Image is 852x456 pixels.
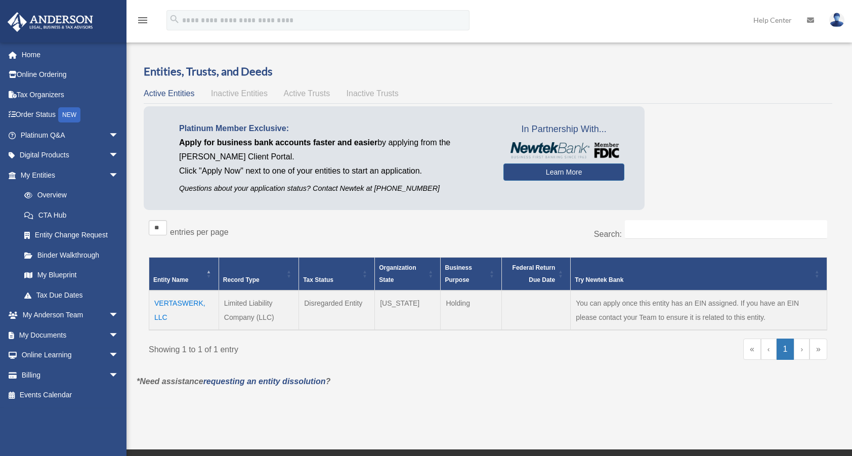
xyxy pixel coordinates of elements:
[829,13,844,27] img: User Pic
[179,138,377,147] span: Apply for business bank accounts faster and easier
[777,339,794,360] a: 1
[14,205,129,225] a: CTA Hub
[14,225,129,245] a: Entity Change Request
[149,258,219,291] th: Entity Name: Activate to invert sorting
[7,365,134,385] a: Billingarrow_drop_down
[14,245,129,265] a: Binder Walkthrough
[7,165,129,185] a: My Entitiesarrow_drop_down
[137,18,149,26] a: menu
[379,264,416,283] span: Organization State
[169,14,180,25] i: search
[7,105,134,126] a: Order StatusNEW
[109,125,129,146] span: arrow_drop_down
[149,291,219,330] td: VERTASWERK, LLC
[7,145,134,165] a: Digital Productsarrow_drop_down
[153,276,188,283] span: Entity Name
[513,264,556,283] span: Federal Return Due Date
[14,185,124,205] a: Overview
[211,89,268,98] span: Inactive Entities
[203,377,326,386] a: requesting an entity dissolution
[149,339,481,357] div: Showing 1 to 1 of 1 entry
[7,325,134,345] a: My Documentsarrow_drop_down
[299,258,375,291] th: Tax Status: Activate to sort
[14,285,129,305] a: Tax Due Dates
[109,325,129,346] span: arrow_drop_down
[137,14,149,26] i: menu
[810,339,827,360] a: Last
[5,12,96,32] img: Anderson Advisors Platinum Portal
[375,258,441,291] th: Organization State: Activate to sort
[761,339,777,360] a: Previous
[179,136,488,164] p: by applying from the [PERSON_NAME] Client Portal.
[109,345,129,366] span: arrow_drop_down
[137,377,330,386] em: *Need assistance ?
[179,182,488,195] p: Questions about your application status? Contact Newtek at [PHONE_NUMBER]
[7,125,134,145] a: Platinum Q&Aarrow_drop_down
[144,89,194,98] span: Active Entities
[347,89,399,98] span: Inactive Trusts
[7,385,134,405] a: Events Calendar
[219,291,299,330] td: Limited Liability Company (LLC)
[170,228,229,236] label: entries per page
[503,121,624,138] span: In Partnership With...
[502,258,571,291] th: Federal Return Due Date: Activate to sort
[575,274,812,286] div: Try Newtek Bank
[571,258,827,291] th: Try Newtek Bank : Activate to sort
[594,230,622,238] label: Search:
[441,291,502,330] td: Holding
[223,276,260,283] span: Record Type
[794,339,810,360] a: Next
[7,65,134,85] a: Online Ordering
[441,258,502,291] th: Business Purpose: Activate to sort
[109,305,129,326] span: arrow_drop_down
[7,305,134,325] a: My Anderson Teamarrow_drop_down
[219,258,299,291] th: Record Type: Activate to sort
[179,121,488,136] p: Platinum Member Exclusive:
[375,291,441,330] td: [US_STATE]
[571,291,827,330] td: You can apply once this entity has an EIN assigned. If you have an EIN please contact your Team t...
[508,142,619,158] img: NewtekBankLogoSM.png
[7,85,134,105] a: Tax Organizers
[179,164,488,178] p: Click "Apply Now" next to one of your entities to start an application.
[109,165,129,186] span: arrow_drop_down
[303,276,333,283] span: Tax Status
[7,45,134,65] a: Home
[743,339,761,360] a: First
[284,89,330,98] span: Active Trusts
[7,345,134,365] a: Online Learningarrow_drop_down
[299,291,375,330] td: Disregarded Entity
[109,365,129,386] span: arrow_drop_down
[144,64,832,79] h3: Entities, Trusts, and Deeds
[503,163,624,181] a: Learn More
[58,107,80,122] div: NEW
[109,145,129,166] span: arrow_drop_down
[445,264,472,283] span: Business Purpose
[14,265,129,285] a: My Blueprint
